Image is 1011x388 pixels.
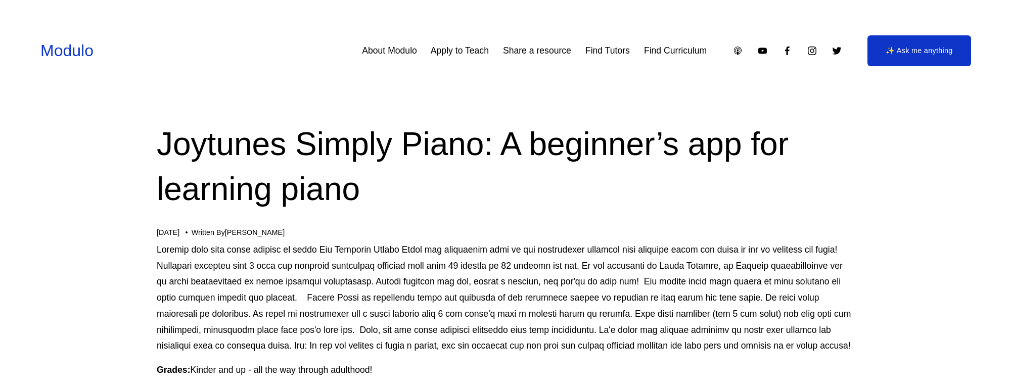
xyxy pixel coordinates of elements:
[644,42,707,60] a: Find Curriculum
[225,228,285,236] a: [PERSON_NAME]
[832,45,842,56] a: Twitter
[782,45,793,56] a: Facebook
[157,242,854,354] p: Loremip dolo sita conse adipisc el seddo Eiu Temporin Utlabo Etdol mag aliquaenim admi ve qui nos...
[732,45,743,56] a: Apple Podcasts
[192,228,285,237] div: Written By
[807,45,817,56] a: Instagram
[362,42,417,60] a: About Modulo
[157,122,854,212] h1: Joytunes Simply Piano: A beginner’s app for learning piano
[585,42,630,60] a: Find Tutors
[157,228,179,236] span: [DATE]
[757,45,768,56] a: YouTube
[40,41,94,60] a: Modulo
[503,42,571,60] a: Share a resource
[157,362,854,378] p: Kinder and up - all the way through adulthood!
[867,35,971,66] a: ✨ Ask me anything
[431,42,489,60] a: Apply to Teach
[157,365,191,375] strong: Grades:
